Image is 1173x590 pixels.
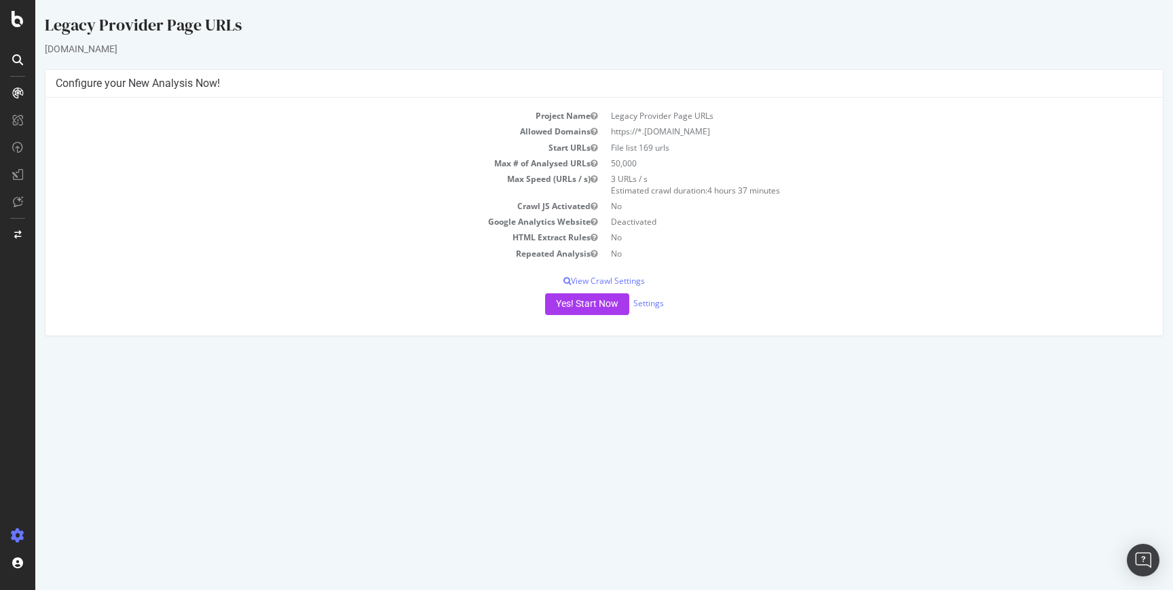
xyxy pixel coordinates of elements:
[20,108,569,124] td: Project Name
[569,246,1117,261] td: No
[10,42,1128,56] div: [DOMAIN_NAME]
[569,124,1117,139] td: https://*.[DOMAIN_NAME]
[569,198,1117,214] td: No
[598,297,629,309] a: Settings
[20,229,569,245] td: HTML Extract Rules
[20,171,569,198] td: Max Speed (URLs / s)
[672,185,745,196] span: 4 hours 37 minutes
[20,124,569,139] td: Allowed Domains
[10,14,1128,42] div: Legacy Provider Page URLs
[20,198,569,214] td: Crawl JS Activated
[569,214,1117,229] td: Deactivated
[20,214,569,229] td: Google Analytics Website
[20,246,569,261] td: Repeated Analysis
[20,77,1117,90] h4: Configure your New Analysis Now!
[510,293,594,315] button: Yes! Start Now
[569,108,1117,124] td: Legacy Provider Page URLs
[569,140,1117,155] td: File list 169 urls
[569,229,1117,245] td: No
[569,171,1117,198] td: 3 URLs / s Estimated crawl duration:
[20,275,1117,287] p: View Crawl Settings
[1127,544,1159,576] div: Open Intercom Messenger
[20,155,569,171] td: Max # of Analysed URLs
[20,140,569,155] td: Start URLs
[569,155,1117,171] td: 50,000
